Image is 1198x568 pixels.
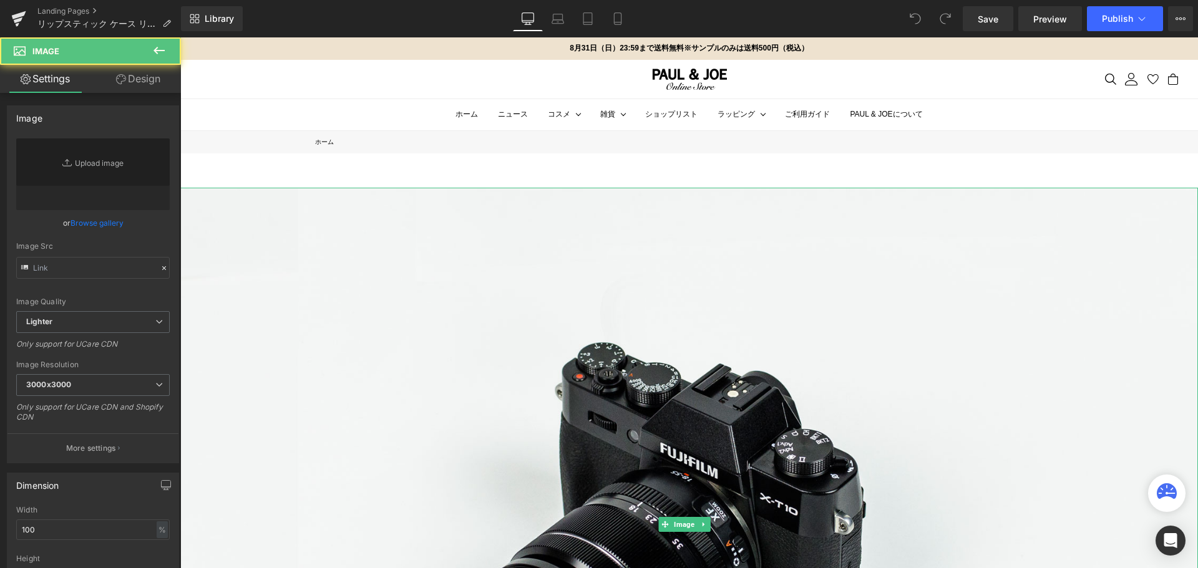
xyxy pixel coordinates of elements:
[16,506,170,514] div: Width
[16,360,170,369] div: Image Resolution
[93,65,183,93] a: Design
[537,71,575,84] summary: ラッピング
[181,6,243,31] a: New Library
[1156,526,1186,556] div: Open Intercom Messenger
[903,6,928,31] button: Undo
[513,6,543,31] a: Desktop
[16,339,170,357] div: Only support for UCare CDN
[1033,12,1067,26] span: Preview
[16,473,59,491] div: Dimension
[16,402,170,430] div: Only support for UCare CDN and Shopify CDN
[16,242,170,251] div: Image Src
[978,12,998,26] span: Save
[7,433,178,463] button: More settings
[1087,6,1163,31] button: Publish
[670,71,742,84] a: PAUL & JOEについて
[16,519,170,540] input: auto
[157,521,168,538] div: %
[1102,14,1133,24] span: Publish
[26,380,71,389] b: 3000x3000
[275,71,298,84] a: ホーム
[1168,6,1193,31] button: More
[420,71,435,84] summary: 雑貨
[16,554,170,563] div: Height
[573,6,603,31] a: Tablet
[543,6,573,31] a: Laptop
[16,257,170,279] input: Link
[368,71,390,84] summary: コスメ
[603,6,633,31] a: Mobile
[905,36,1018,48] nav: セカンダリナビゲーション
[135,101,153,108] a: ホーム
[517,479,530,494] a: Expand / Collapse
[491,479,517,494] span: Image
[66,443,116,454] p: More settings
[605,71,650,84] a: ご利用ガイド
[71,212,124,234] a: Browse gallery
[32,46,59,56] span: Image
[16,216,170,229] div: or
[37,6,181,16] a: Landing Pages
[26,317,52,326] b: Lighter
[205,13,234,24] span: Library
[465,71,517,84] a: ショップリスト
[16,297,170,306] div: Image Quality
[933,6,958,31] button: Redo
[318,71,348,84] a: ニュース
[389,5,628,17] p: 8月31日（日）23:59まで送料無料※サンプルのみは送料500円（税込）
[37,19,157,29] span: リップスティック ケース リミテッド R
[16,106,42,123] div: Image
[1018,6,1082,31] a: Preview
